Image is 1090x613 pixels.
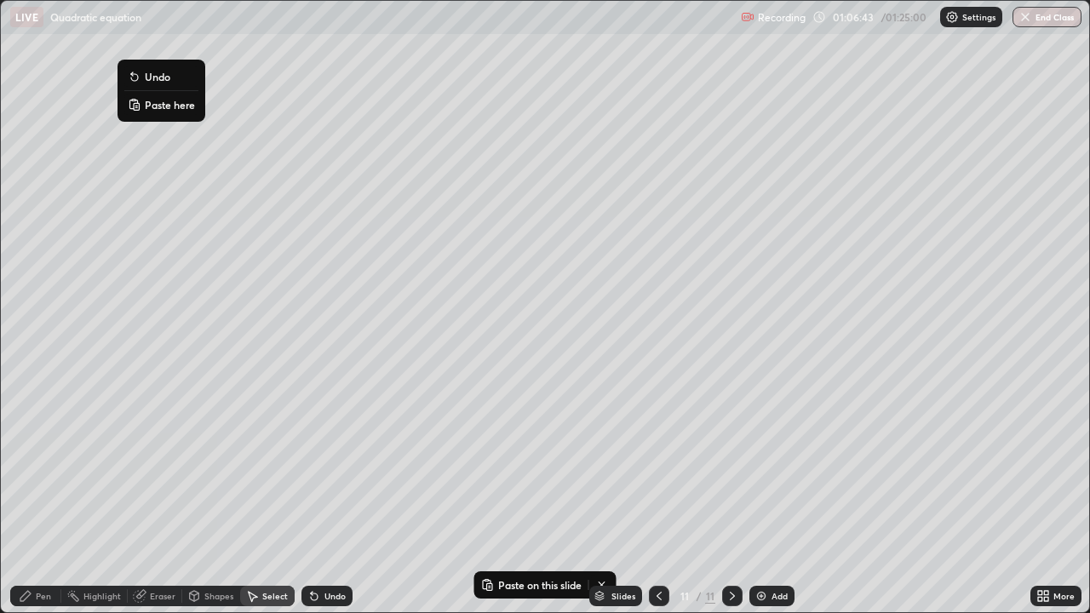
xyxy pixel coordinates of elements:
div: Slides [611,592,635,600]
div: Pen [36,592,51,600]
p: Paste on this slide [498,578,582,592]
img: add-slide-button [754,589,768,603]
img: end-class-cross [1018,10,1032,24]
img: class-settings-icons [945,10,959,24]
button: Paste on this slide [478,575,585,595]
p: Paste here [145,98,195,112]
div: 11 [676,591,693,601]
p: Settings [962,13,995,21]
div: / [697,591,702,601]
button: Paste here [124,95,198,115]
p: LIVE [15,10,38,24]
button: Undo [124,66,198,87]
div: Shapes [204,592,233,600]
div: Undo [324,592,346,600]
div: Highlight [83,592,121,600]
div: 11 [705,588,715,604]
div: More [1053,592,1075,600]
div: Select [262,592,288,600]
p: Undo [145,70,170,83]
div: Eraser [150,592,175,600]
div: Add [772,592,788,600]
p: Quadratic equation [50,10,141,24]
button: End Class [1013,7,1081,27]
img: recording.375f2c34.svg [741,10,754,24]
p: Recording [758,11,806,24]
